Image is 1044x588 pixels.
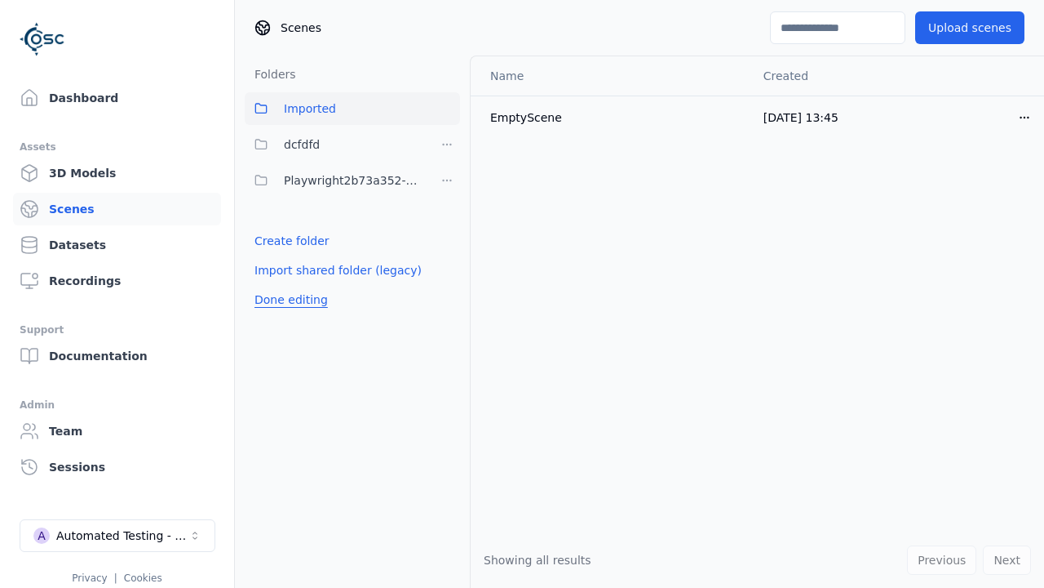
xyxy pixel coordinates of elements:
button: Select a workspace [20,519,215,552]
div: Support [20,320,215,340]
div: Assets [20,137,215,157]
span: Playwright2b73a352-52cd-4e95-9aa1-50404038866a [284,171,424,190]
a: Cookies [124,572,162,584]
a: Scenes [13,193,221,225]
button: Playwright2b73a352-52cd-4e95-9aa1-50404038866a [245,164,424,197]
th: Name [471,56,750,96]
a: Datasets [13,229,221,261]
span: Showing all results [484,554,591,567]
a: Team [13,415,221,448]
button: Done editing [245,285,338,314]
button: Imported [245,92,460,125]
th: Created [750,56,1005,96]
a: Dashboard [13,82,221,114]
button: dcfdfd [245,128,424,161]
a: Recordings [13,265,221,297]
div: EmptyScene [490,109,737,126]
a: Privacy [72,572,107,584]
a: Import shared folder (legacy) [254,262,422,278]
span: [DATE] 13:45 [763,111,838,124]
span: dcfdfd [284,135,320,154]
button: Upload scenes [915,11,1024,44]
a: 3D Models [13,157,221,189]
div: Admin [20,395,215,415]
div: Automated Testing - Playwright [56,528,188,544]
h3: Folders [245,66,296,82]
a: Documentation [13,340,221,372]
span: Scenes [281,20,321,36]
button: Create folder [245,226,339,256]
span: | [114,572,117,584]
div: A [33,528,50,544]
a: Create folder [254,233,330,249]
button: Import shared folder (legacy) [245,256,431,285]
a: Sessions [13,451,221,483]
span: Imported [284,99,336,118]
img: Logo [20,16,65,62]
